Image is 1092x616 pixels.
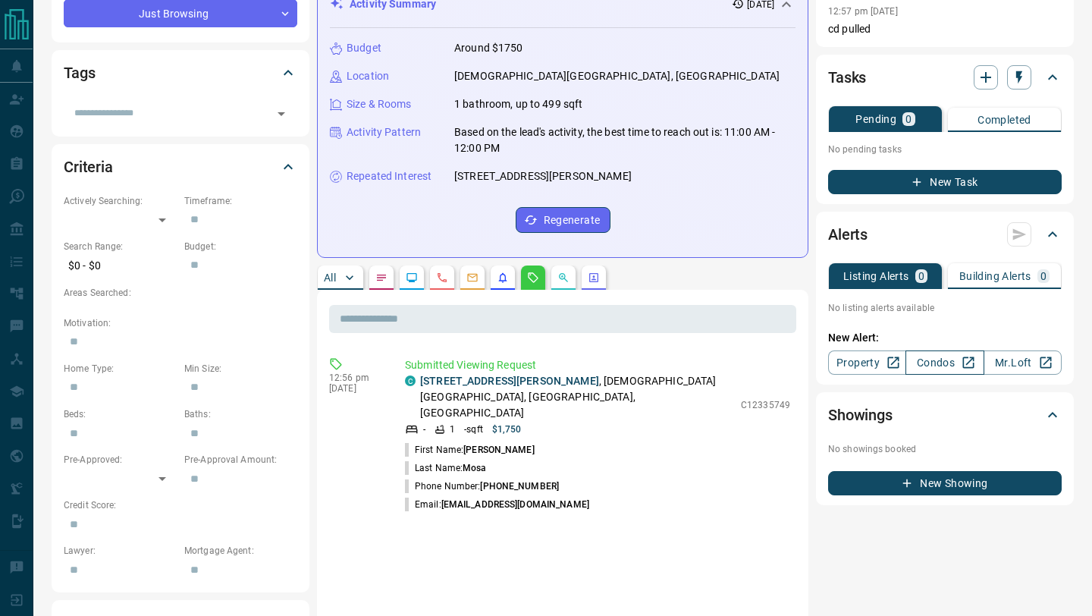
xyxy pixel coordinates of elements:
[64,55,297,91] div: Tags
[480,481,559,492] span: [PHONE_NUMBER]
[828,21,1062,37] p: cd pulled
[828,403,893,427] h2: Showings
[347,68,389,84] p: Location
[64,194,177,208] p: Actively Searching:
[828,65,866,90] h2: Tasks
[405,479,559,493] p: Phone Number:
[64,155,113,179] h2: Criteria
[454,40,523,56] p: Around $1750
[828,170,1062,194] button: New Task
[828,138,1062,161] p: No pending tasks
[828,350,906,375] a: Property
[64,61,95,85] h2: Tags
[855,114,896,124] p: Pending
[450,423,455,436] p: 1
[828,471,1062,495] button: New Showing
[64,253,177,278] p: $0 - $0
[828,6,898,17] p: 12:57 pm [DATE]
[405,357,790,373] p: Submitted Viewing Request
[184,407,297,421] p: Baths:
[405,498,589,511] p: Email:
[1040,271,1046,281] p: 0
[184,453,297,467] p: Pre-Approval Amount:
[64,453,177,467] p: Pre-Approved:
[64,240,177,253] p: Search Range:
[347,40,381,56] p: Budget
[588,272,600,284] svg: Agent Actions
[405,461,487,475] p: Last Name:
[741,398,790,412] p: C12335749
[64,149,297,185] div: Criteria
[184,362,297,376] p: Min Size:
[497,272,509,284] svg: Listing Alerts
[454,68,780,84] p: [DEMOGRAPHIC_DATA][GEOGRAPHIC_DATA], [GEOGRAPHIC_DATA]
[420,375,599,387] a: [STREET_ADDRESS][PERSON_NAME]
[64,286,297,300] p: Areas Searched:
[184,240,297,253] p: Budget:
[466,272,479,284] svg: Emails
[463,445,534,455] span: [PERSON_NAME]
[516,207,610,233] button: Regenerate
[64,362,177,376] p: Home Type:
[828,59,1062,96] div: Tasks
[423,423,425,436] p: -
[420,373,733,421] p: , [DEMOGRAPHIC_DATA][GEOGRAPHIC_DATA], [GEOGRAPHIC_DATA], [GEOGRAPHIC_DATA]
[905,350,984,375] a: Condos
[557,272,570,284] svg: Opportunities
[329,372,382,383] p: 12:56 pm
[905,114,912,124] p: 0
[828,222,868,247] h2: Alerts
[184,544,297,558] p: Mortgage Agent:
[64,316,297,330] p: Motivation:
[492,423,522,436] p: $1,750
[375,272,388,284] svg: Notes
[454,168,632,184] p: [STREET_ADDRESS][PERSON_NAME]
[463,463,486,473] span: Mosa
[984,350,1062,375] a: Mr.Loft
[828,301,1062,315] p: No listing alerts available
[329,383,382,394] p: [DATE]
[347,168,431,184] p: Repeated Interest
[527,272,539,284] svg: Requests
[64,544,177,558] p: Lawyer:
[454,124,795,156] p: Based on the lead's activity, the best time to reach out is: 11:00 AM - 12:00 PM
[441,499,589,510] span: [EMAIL_ADDRESS][DOMAIN_NAME]
[184,194,297,208] p: Timeframe:
[347,124,421,140] p: Activity Pattern
[405,376,416,386] div: condos.ca
[271,103,292,124] button: Open
[918,271,924,281] p: 0
[977,115,1031,125] p: Completed
[828,442,1062,456] p: No showings booked
[828,330,1062,346] p: New Alert:
[64,407,177,421] p: Beds:
[464,423,483,436] p: - sqft
[828,397,1062,433] div: Showings
[959,271,1031,281] p: Building Alerts
[436,272,448,284] svg: Calls
[454,96,582,112] p: 1 bathroom, up to 499 sqft
[843,271,909,281] p: Listing Alerts
[405,443,535,457] p: First Name:
[347,96,412,112] p: Size & Rooms
[828,216,1062,253] div: Alerts
[324,272,336,283] p: All
[406,272,418,284] svg: Lead Browsing Activity
[64,498,297,512] p: Credit Score:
